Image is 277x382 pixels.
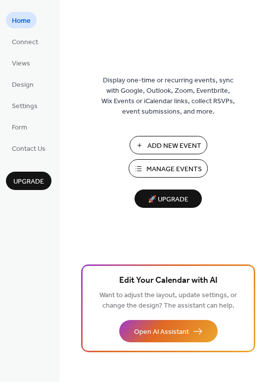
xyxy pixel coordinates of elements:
[6,55,36,71] a: Views
[6,172,51,190] button: Upgrade
[6,119,33,135] a: Form
[147,141,201,151] span: Add New Event
[119,320,218,342] button: Open AI Assistant
[99,289,237,313] span: Want to adjust the layout, update settings, or change the design? The assistant can help.
[6,33,44,50] a: Connect
[146,164,202,175] span: Manage Events
[130,136,207,154] button: Add New Event
[119,274,218,288] span: Edit Your Calendar with AI
[140,193,196,206] span: 🚀 Upgrade
[13,177,44,187] span: Upgrade
[12,123,27,133] span: Form
[12,59,30,69] span: Views
[12,37,38,48] span: Connect
[6,97,44,114] a: Settings
[101,75,235,117] span: Display one-time or recurring events, sync with Google, Outlook, Zoom, Eventbrite, Wix Events or ...
[134,327,189,337] span: Open AI Assistant
[6,140,51,156] a: Contact Us
[12,80,34,90] span: Design
[135,190,202,208] button: 🚀 Upgrade
[6,76,40,92] a: Design
[129,159,208,178] button: Manage Events
[12,16,31,26] span: Home
[12,144,46,154] span: Contact Us
[12,101,38,112] span: Settings
[6,12,37,28] a: Home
